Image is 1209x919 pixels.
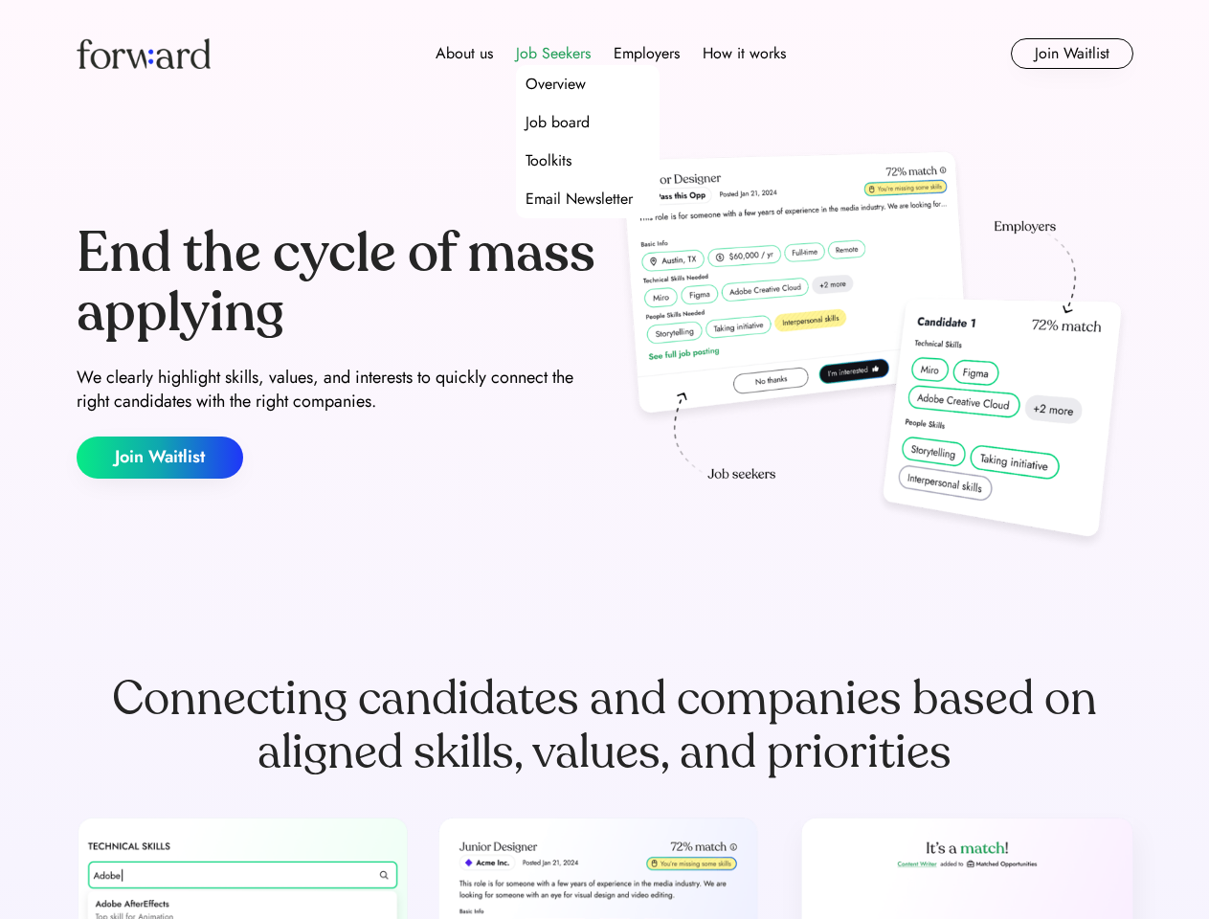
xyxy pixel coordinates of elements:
[77,224,597,342] div: End the cycle of mass applying
[77,672,1133,779] div: Connecting candidates and companies based on aligned skills, values, and priorities
[516,42,591,65] div: Job Seekers
[77,366,597,414] div: We clearly highlight skills, values, and interests to quickly connect the right candidates with t...
[703,42,786,65] div: How it works
[526,188,633,211] div: Email Newsletter
[436,42,493,65] div: About us
[613,146,1133,557] img: hero-image.png
[1011,38,1133,69] button: Join Waitlist
[526,149,571,172] div: Toolkits
[77,437,243,479] button: Join Waitlist
[526,111,590,134] div: Job board
[526,73,586,96] div: Overview
[77,38,211,69] img: Forward logo
[614,42,680,65] div: Employers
